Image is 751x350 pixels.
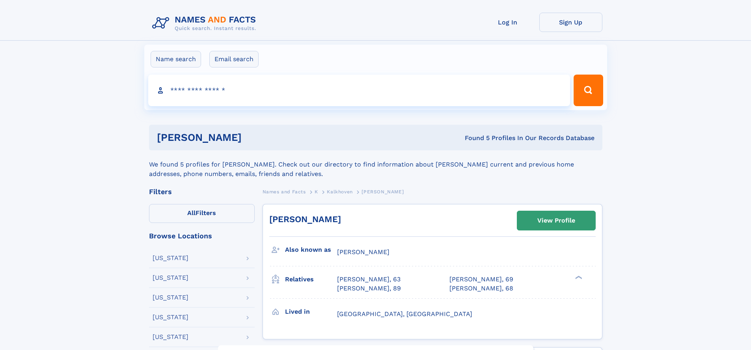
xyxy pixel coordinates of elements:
[362,189,404,195] span: [PERSON_NAME]
[539,13,602,32] a: Sign Up
[157,133,353,142] h1: [PERSON_NAME]
[209,51,259,67] label: Email search
[537,211,575,230] div: View Profile
[315,187,318,197] a: K
[353,134,594,142] div: Found 5 Profiles In Our Records Database
[153,255,188,261] div: [US_STATE]
[187,209,196,217] span: All
[337,248,389,256] span: [PERSON_NAME]
[337,275,401,284] a: [PERSON_NAME], 63
[151,51,201,67] label: Name search
[153,314,188,320] div: [US_STATE]
[285,305,337,318] h3: Lived in
[337,284,401,293] a: [PERSON_NAME], 89
[476,13,539,32] a: Log In
[574,75,603,106] button: Search Button
[327,187,352,197] a: Kalkhoven
[269,214,341,224] a: [PERSON_NAME]
[149,188,255,195] div: Filters
[337,310,472,318] span: [GEOGRAPHIC_DATA], [GEOGRAPHIC_DATA]
[263,187,306,197] a: Names and Facts
[149,13,263,34] img: Logo Names and Facts
[449,284,513,293] a: [PERSON_NAME], 68
[149,232,255,240] div: Browse Locations
[149,204,255,223] label: Filters
[449,275,513,284] a: [PERSON_NAME], 69
[149,150,602,179] div: We found 5 profiles for [PERSON_NAME]. Check out our directory to find information about [PERSON_...
[153,275,188,281] div: [US_STATE]
[327,189,352,195] span: Kalkhoven
[517,211,595,230] a: View Profile
[153,294,188,301] div: [US_STATE]
[285,243,337,256] h3: Also known as
[573,275,583,280] div: ❯
[285,273,337,286] h3: Relatives
[153,334,188,340] div: [US_STATE]
[148,75,570,106] input: search input
[315,189,318,195] span: K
